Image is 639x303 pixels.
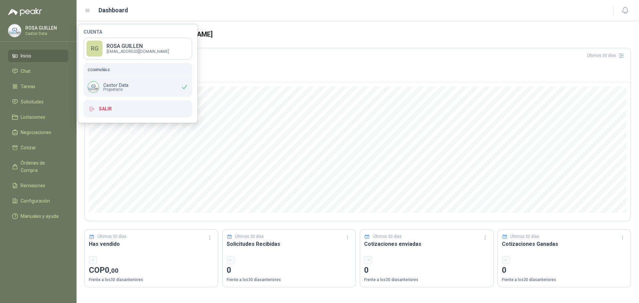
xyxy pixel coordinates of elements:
h3: Bienvenido de nuevo [PERSON_NAME] [95,29,631,40]
img: Company Logo [8,24,21,37]
p: Castor Data [103,83,128,87]
span: Negociaciones [21,129,51,136]
span: 0 [105,265,118,275]
span: Cotizar [21,144,36,151]
p: Frente a los 30 días anteriores [89,277,214,283]
a: Solicitudes [8,95,69,108]
a: Inicio [8,50,69,62]
p: COP [89,264,214,277]
p: Número de solicitudes nuevas por día [89,69,627,73]
a: Licitaciones [8,111,69,123]
span: Inicio [21,52,31,60]
h3: Has vendido [89,240,214,248]
p: ROSA GUILLEN [106,44,169,49]
div: - [502,256,510,264]
p: 0 [227,264,352,277]
p: 0 [502,264,627,277]
div: Company LogoCastor DataPropietario [84,77,192,97]
p: Últimos 30 días [235,233,264,240]
h3: Nuevas solicitudes en mis categorías [89,61,627,69]
a: Remisiones [8,179,69,192]
span: Licitaciones [21,113,45,121]
h1: Dashboard [99,6,128,15]
span: Órdenes de Compra [21,159,62,174]
div: - [227,256,235,264]
a: Cotizar [8,141,69,154]
div: - [89,256,97,264]
button: Salir [84,100,192,117]
p: Últimos 30 días [510,233,539,240]
h3: Solicitudes Recibidas [227,240,352,248]
img: Company Logo [88,81,99,92]
a: Configuración [8,195,69,207]
h3: Cotizaciones enviadas [364,240,489,248]
a: Negociaciones [8,126,69,139]
div: - [364,256,372,264]
span: Solicitudes [21,98,44,105]
span: Tareas [21,83,35,90]
a: Órdenes de Compra [8,157,69,177]
p: 0 [364,264,489,277]
p: Frente a los 30 días anteriores [227,277,352,283]
img: Logo peakr [8,8,42,16]
span: ,00 [109,267,118,274]
p: Últimos 30 días [373,233,402,240]
a: RGROSA GUILLEN[EMAIL_ADDRESS][DOMAIN_NAME] [84,38,192,60]
span: Propietario [103,87,128,91]
span: Remisiones [21,182,45,189]
a: Manuales y ayuda [8,210,69,223]
p: Castor Data [25,32,67,36]
h3: Cotizaciones Ganadas [502,240,627,248]
h4: Cuenta [84,30,192,34]
p: Frente a los 30 días anteriores [502,277,627,283]
p: Frente a los 30 días anteriores [364,277,489,283]
p: ROSA GUILLEN [25,26,67,30]
div: RG [87,41,103,57]
p: [EMAIL_ADDRESS][DOMAIN_NAME] [106,50,169,54]
span: Chat [21,68,31,75]
span: Manuales y ayuda [21,213,59,220]
h5: Compañías [88,67,188,73]
a: Chat [8,65,69,77]
div: Últimos 30 días [587,50,627,61]
p: Últimos 30 días [98,233,126,240]
a: Tareas [8,80,69,93]
span: Configuración [21,197,50,205]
